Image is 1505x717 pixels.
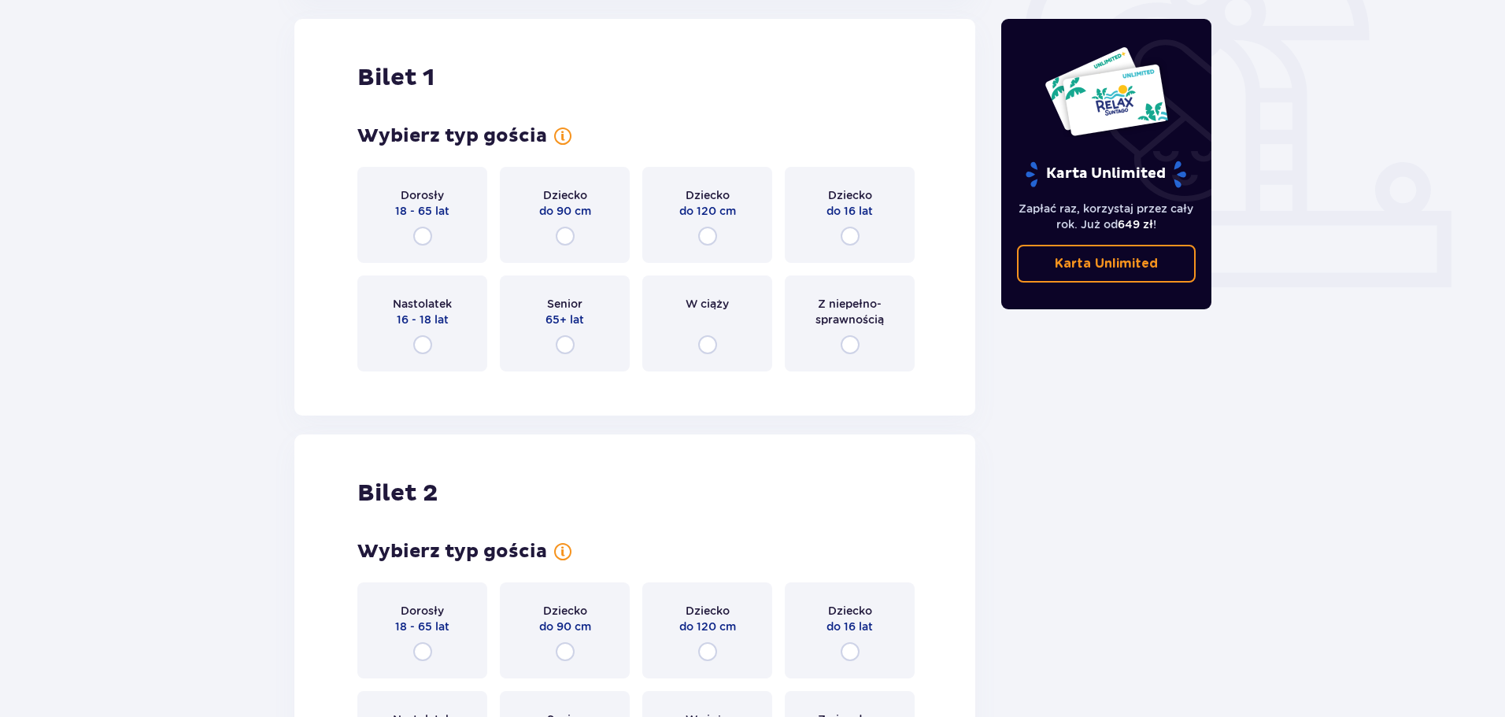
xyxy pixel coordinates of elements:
h2: Bilet 2 [357,479,438,508]
span: 16 - 18 lat [397,312,449,327]
h2: Bilet 1 [357,63,434,93]
span: Dorosły [401,603,444,619]
span: do 120 cm [679,203,736,219]
span: Z niepełno­sprawnością [799,296,900,327]
span: Dziecko [828,187,872,203]
span: Dziecko [543,603,587,619]
span: do 16 lat [826,203,873,219]
p: Karta Unlimited [1055,255,1158,272]
span: 18 - 65 lat [395,203,449,219]
p: Zapłać raz, korzystaj przez cały rok. Już od ! [1017,201,1196,232]
span: Dziecko [686,603,730,619]
span: Nastolatek [393,296,452,312]
span: Dziecko [686,187,730,203]
span: Dorosły [401,187,444,203]
h3: Wybierz typ gościa [357,540,547,564]
span: do 90 cm [539,619,591,634]
h3: Wybierz typ gościa [357,124,547,148]
span: 18 - 65 lat [395,619,449,634]
span: 65+ lat [545,312,584,327]
span: do 120 cm [679,619,736,634]
a: Karta Unlimited [1017,245,1196,283]
p: Karta Unlimited [1024,161,1188,188]
span: do 90 cm [539,203,591,219]
span: Senior [547,296,582,312]
img: Dwie karty całoroczne do Suntago z napisem 'UNLIMITED RELAX', na białym tle z tropikalnymi liśćmi... [1044,46,1169,137]
span: Dziecko [543,187,587,203]
span: Dziecko [828,603,872,619]
span: 649 zł [1118,218,1153,231]
span: do 16 lat [826,619,873,634]
span: W ciąży [686,296,729,312]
